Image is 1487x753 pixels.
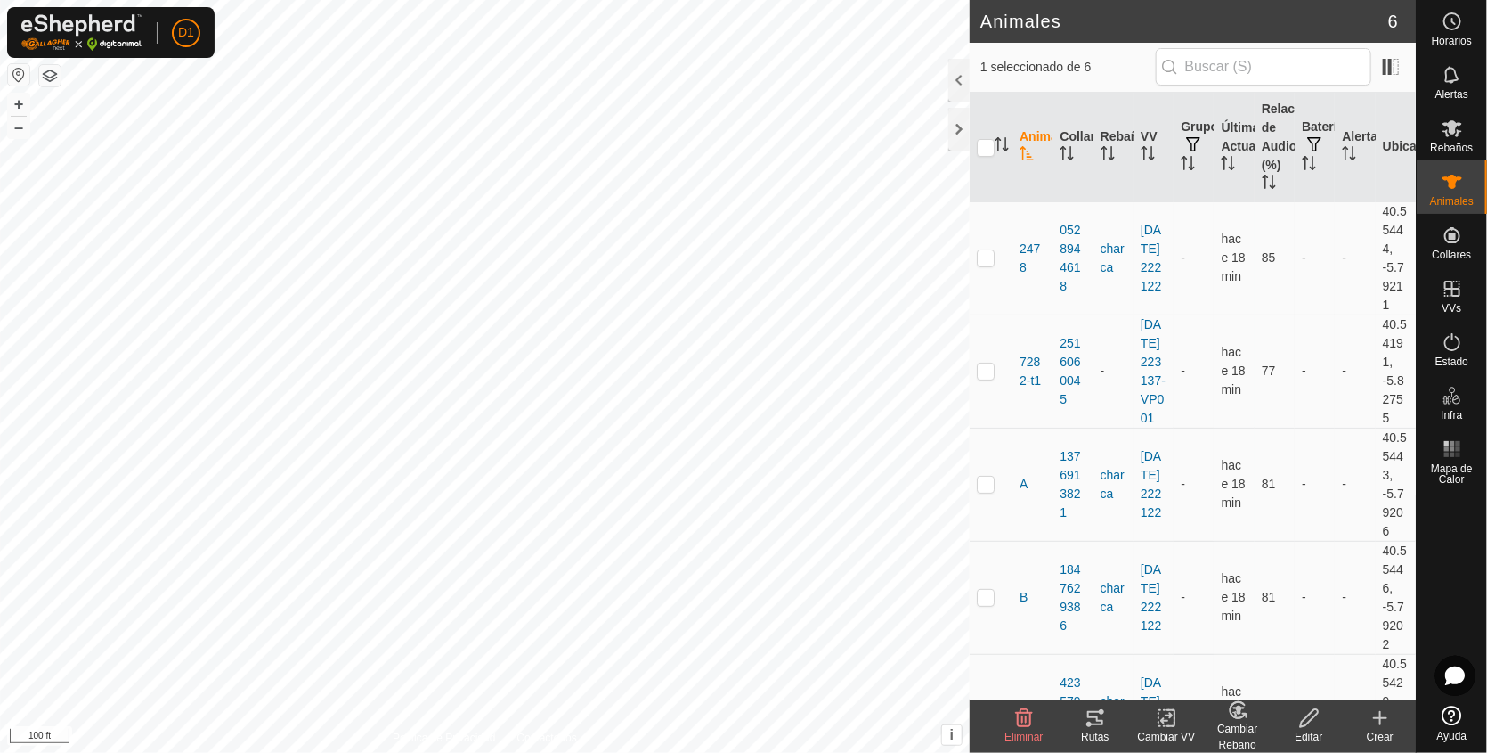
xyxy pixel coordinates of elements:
[1342,149,1356,163] p-sorticon: Activar para ordenar
[1221,232,1245,283] span: 20 ago 2025, 17:52
[1432,36,1472,46] span: Horarios
[1060,674,1085,749] div: 4235792727
[1060,729,1131,745] div: Rutas
[1221,345,1245,397] span: 20 ago 2025, 17:52
[1376,428,1416,541] td: 40.55443, -5.79206
[1295,201,1335,315] td: -
[1435,356,1468,367] span: Estado
[1174,93,1214,202] th: Grupos
[1262,590,1276,604] span: 81
[1221,159,1235,173] p-sorticon: Activar para ordenar
[1020,353,1045,390] span: 7282-t1
[1421,463,1483,485] span: Mapa de Calor
[1430,196,1474,207] span: Animales
[1060,334,1085,409] div: 2516060045
[1417,699,1487,749] a: Ayuda
[1141,562,1161,633] a: [DATE] 222122
[1020,475,1028,494] span: A
[1101,579,1126,617] div: charca
[1214,93,1254,202] th: Última Actualización
[1060,561,1085,635] div: 1847629386
[1131,729,1202,745] div: Cambiar VV
[8,117,29,138] button: –
[1335,541,1375,654] td: -
[1101,362,1126,381] div: -
[980,11,1388,32] h2: Animales
[21,14,142,51] img: Logo Gallagher
[1060,447,1085,522] div: 1376913821
[1101,240,1126,277] div: charca
[517,730,577,746] a: Contáctenos
[950,727,954,742] span: i
[1134,93,1174,202] th: VV
[1432,250,1471,260] span: Collares
[1141,317,1166,425] a: [DATE] 223137-VP001
[1101,692,1126,730] div: charca
[1376,93,1416,202] th: Ubicación
[1052,93,1093,202] th: Collar
[1004,731,1043,743] span: Eliminar
[1262,250,1276,265] span: 85
[1093,93,1134,202] th: Rebaño
[1181,159,1195,173] p-sorticon: Activar para ordenar
[1221,458,1245,510] span: 20 ago 2025, 17:52
[1441,410,1462,421] span: Infra
[1335,201,1375,315] td: -
[1141,223,1161,293] a: [DATE] 222122
[942,725,962,745] button: i
[1156,48,1371,86] input: Buscar (S)
[1012,93,1052,202] th: Animal
[1101,466,1126,503] div: charca
[39,65,61,86] button: Capas del Mapa
[1262,364,1276,378] span: 77
[8,94,29,115] button: +
[1295,93,1335,202] th: Batería
[1060,149,1074,163] p-sorticon: Activar para ordenar
[1345,729,1416,745] div: Crear
[1295,428,1335,541] td: -
[1295,315,1335,428] td: -
[980,58,1156,77] span: 1 seleccionado de 6
[1335,428,1375,541] td: -
[1020,149,1034,163] p-sorticon: Activar para ordenar
[1376,201,1416,315] td: 40.55444, -5.79211
[1295,541,1335,654] td: -
[1376,541,1416,654] td: 40.55446, -5.79202
[1141,449,1161,520] a: [DATE] 222122
[1202,721,1273,753] div: Cambiar Rebaño
[393,730,495,746] a: Política de Privacidad
[1174,315,1214,428] td: -
[995,140,1009,154] p-sorticon: Activar para ordenar
[1335,93,1375,202] th: Alertas
[1388,8,1398,35] span: 6
[1174,201,1214,315] td: -
[1435,89,1468,100] span: Alertas
[1141,149,1155,163] p-sorticon: Activar para ordenar
[1060,221,1085,296] div: 0528944618
[8,64,29,86] button: Restablecer Mapa
[1262,477,1276,491] span: 81
[1335,315,1375,428] td: -
[1101,149,1115,163] p-sorticon: Activar para ordenar
[1174,428,1214,541] td: -
[1273,729,1345,745] div: Editar
[1302,159,1316,173] p-sorticon: Activar para ordenar
[1221,571,1245,623] span: 20 ago 2025, 17:52
[178,23,194,42] span: D1
[1442,303,1461,314] span: VVs
[1255,93,1295,202] th: Relación de Audio (%)
[1376,315,1416,428] td: 40.54191, -5.82755
[1221,684,1245,736] span: 20 ago 2025, 17:52
[1437,731,1467,741] span: Ayuda
[1141,675,1161,746] a: [DATE] 222122
[1020,240,1045,277] span: 2478
[1020,588,1028,607] span: B
[1430,143,1473,153] span: Rebaños
[1174,541,1214,654] td: -
[1262,177,1276,192] p-sorticon: Activar para ordenar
